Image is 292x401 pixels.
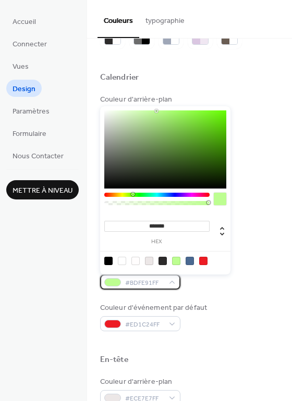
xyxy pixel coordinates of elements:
[104,239,210,245] label: hex
[6,124,53,142] a: Formulaire
[159,257,167,265] div: rgb(45, 43, 43)
[118,257,126,265] div: rgba(0, 0, 0, 0)
[6,35,53,52] a: Connecter
[100,72,139,83] div: Calendrier
[6,57,35,74] a: Vues
[6,12,42,30] a: Accueil
[100,355,128,366] div: En-tête
[13,39,47,50] span: Connecter
[125,278,164,289] span: #BDFE91FF
[199,257,208,265] div: rgb(237, 28, 36)
[13,84,35,95] span: Design
[6,180,79,199] button: Mettre à niveau
[131,257,140,265] div: rgb(255, 253, 253)
[100,94,178,105] div: Couleur d'arrière-plan
[186,257,194,265] div: rgb(74, 105, 145)
[13,129,46,140] span: Formulaire
[13,151,64,162] span: Nous Contacter
[13,61,29,72] span: Vues
[100,303,207,314] div: Couleur d'événement par défaut
[13,185,72,196] span: Mettre à niveau
[125,319,164,330] span: #ED1C24FF
[13,106,50,117] span: Paramètres
[6,147,70,164] a: Nous Contacter
[13,17,36,28] span: Accueil
[100,377,178,387] div: Couleur d'arrière-plan
[6,102,56,119] a: Paramètres
[104,257,113,265] div: rgb(0, 0, 0)
[172,257,180,265] div: rgb(189, 254, 145)
[6,80,42,97] a: Design
[145,257,153,265] div: rgb(236, 231, 231)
